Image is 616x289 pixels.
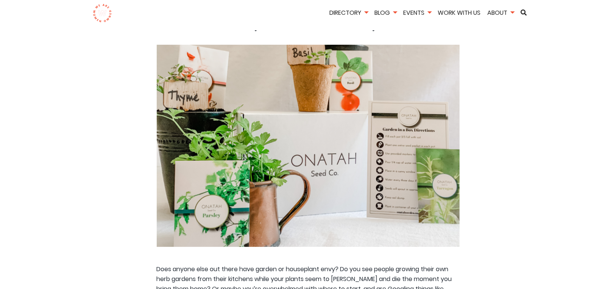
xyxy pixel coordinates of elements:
a: Search [518,9,530,16]
li: Directory [327,8,371,19]
a: Directory [327,8,371,17]
li: Events [401,8,434,19]
a: Blog [372,8,399,17]
a: Work With Us [435,8,483,17]
li: About [485,8,517,19]
img: logo [93,4,112,23]
li: Blog [372,8,399,19]
a: About [485,8,517,17]
a: Events [401,8,434,17]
